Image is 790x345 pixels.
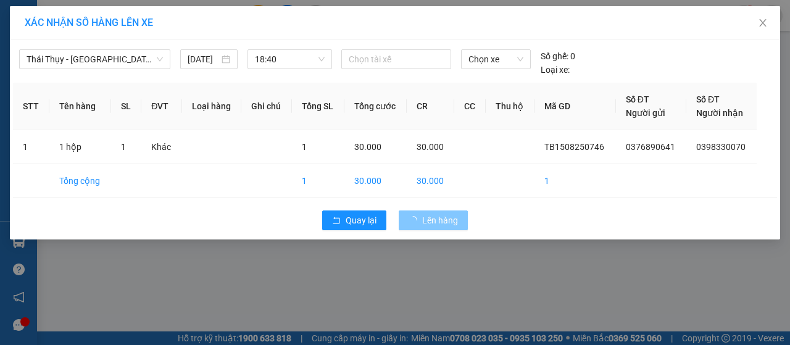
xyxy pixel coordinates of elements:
[454,83,486,130] th: CC
[534,164,616,198] td: 1
[255,50,324,69] span: 18:40
[13,130,49,164] td: 1
[534,83,616,130] th: Mã GD
[486,83,534,130] th: Thu hộ
[13,83,49,130] th: STT
[407,83,455,130] th: CR
[541,49,575,63] div: 0
[119,29,176,38] span: TB1508250746
[49,164,111,198] td: Tổng cộng
[182,83,242,130] th: Loại hàng
[626,108,665,118] span: Người gửi
[292,164,344,198] td: 1
[121,142,126,152] span: 1
[241,83,292,130] th: Ghi chú
[123,40,172,48] span: 18:24:08 [DATE]
[541,49,568,63] span: Số ghế:
[758,18,768,28] span: close
[111,83,141,130] th: SL
[346,214,376,227] span: Quay lại
[141,83,181,130] th: ĐVT
[49,83,111,130] th: Tên hàng
[696,108,743,118] span: Người nhận
[302,142,307,152] span: 1
[354,142,381,152] span: 30.000
[292,83,344,130] th: Tổng SL
[25,17,153,28] span: XÁC NHẬN SỐ HÀNG LÊN XE
[422,214,458,227] span: Lên hàng
[9,51,115,67] span: Mọi thắc mắc giải quyết trong vòng 48 giờ.
[49,130,111,164] td: 1 hộp
[9,22,36,31] strong: Lưu ý :
[746,6,780,41] button: Close
[417,142,444,152] span: 30.000
[322,210,386,230] button: rollbackQuay lại
[141,130,181,164] td: Khác
[332,216,341,226] span: rollback
[409,216,422,225] span: loading
[407,164,455,198] td: 30.000
[344,164,407,198] td: 30.000
[541,63,570,77] span: Loại xe:
[696,142,746,152] span: 0398330070
[468,50,523,69] span: Chọn xe
[344,83,407,130] th: Tổng cước
[399,210,468,230] button: Lên hàng
[188,52,219,66] input: 15/08/2025
[696,94,720,104] span: Số ĐT
[27,50,163,69] span: Thái Thụy - Hà Nội (45 chỗ)
[626,94,649,104] span: Số ĐT
[9,33,117,49] span: Quý khách nhận hàng khoảng từ 2.5 - 5h sau khi gửi .
[626,142,675,152] span: 0376890641
[544,142,604,152] span: TB1508250746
